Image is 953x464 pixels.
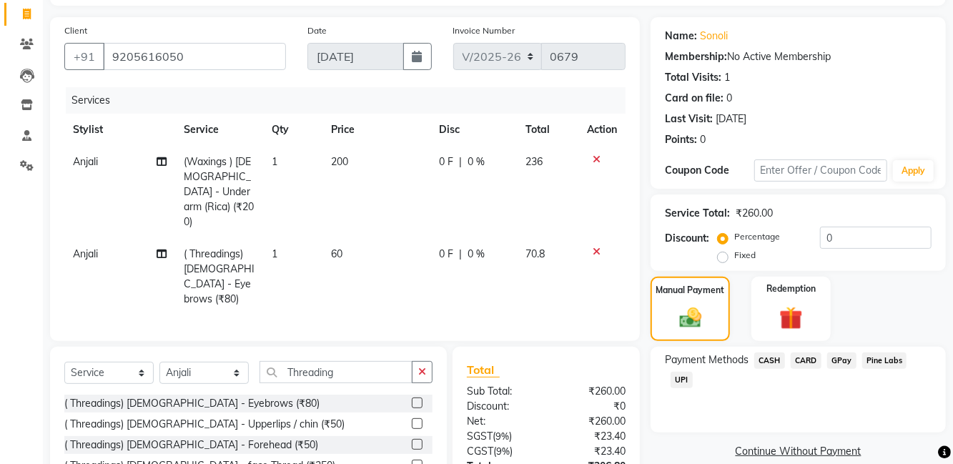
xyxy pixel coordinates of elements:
div: Net: [456,414,546,429]
div: ( ) [456,444,546,459]
input: Search or Scan [260,361,413,383]
span: 200 [331,155,348,168]
span: 1 [272,155,278,168]
div: ₹260.00 [546,414,636,429]
span: 70.8 [526,247,545,260]
th: Disc [431,114,518,146]
span: 0 % [468,247,485,262]
span: 236 [526,155,543,168]
span: UPI [671,372,693,388]
div: Last Visit: [665,112,713,127]
span: CARD [791,352,821,369]
div: Services [66,87,636,114]
div: ₹260.00 [546,384,636,399]
span: Pine Labs [862,352,907,369]
th: Stylist [64,114,175,146]
button: +91 [64,43,104,70]
span: Anjali [73,247,98,260]
span: 0 F [440,247,454,262]
img: _gift.svg [772,304,810,333]
label: Redemption [766,282,816,295]
div: Coupon Code [665,163,754,178]
label: Fixed [734,249,756,262]
span: (Waxings ) [DEMOGRAPHIC_DATA] - Underarm (Rica) (₹200) [184,155,254,228]
th: Service [175,114,264,146]
input: Search by Name/Mobile/Email/Code [103,43,286,70]
span: 0 F [440,154,454,169]
div: Discount: [456,399,546,414]
th: Qty [264,114,322,146]
div: 0 [700,132,706,147]
div: 0 [726,91,732,106]
div: ₹260.00 [736,206,773,221]
span: ( Threadings) [DEMOGRAPHIC_DATA] - Eyebrows (₹80) [184,247,255,305]
label: Manual Payment [656,284,725,297]
div: Discount: [665,231,709,246]
img: _cash.svg [673,305,708,330]
th: Action [578,114,626,146]
span: CGST [467,445,493,458]
th: Total [518,114,579,146]
label: Percentage [734,230,780,243]
div: ( Threadings) [DEMOGRAPHIC_DATA] - Eyebrows (₹80) [64,396,320,411]
div: [DATE] [716,112,746,127]
div: Points: [665,132,697,147]
div: Membership: [665,49,727,64]
span: 9% [495,430,509,442]
a: Continue Without Payment [653,444,943,459]
span: 0 % [468,154,485,169]
div: ₹23.40 [546,444,636,459]
label: Date [307,24,327,37]
label: Client [64,24,87,37]
th: Price [322,114,431,146]
a: Sonoli [700,29,728,44]
span: CASH [754,352,785,369]
span: Total [467,362,500,377]
div: ( Threadings) [DEMOGRAPHIC_DATA] - Upperlips / chin (₹50) [64,417,345,432]
span: Payment Methods [665,352,749,367]
input: Enter Offer / Coupon Code [754,159,887,182]
span: | [460,247,463,262]
div: ( ) [456,429,546,444]
div: ( Threadings) [DEMOGRAPHIC_DATA] - Forehead (₹50) [64,438,318,453]
div: ₹0 [546,399,636,414]
div: Card on file: [665,91,724,106]
div: Sub Total: [456,384,546,399]
span: SGST [467,430,493,443]
span: GPay [827,352,856,369]
div: Service Total: [665,206,730,221]
span: 9% [496,445,510,457]
div: Name: [665,29,697,44]
div: Total Visits: [665,70,721,85]
div: 1 [724,70,730,85]
label: Invoice Number [453,24,515,37]
span: 1 [272,247,278,260]
button: Apply [893,160,934,182]
span: | [460,154,463,169]
div: ₹23.40 [546,429,636,444]
div: No Active Membership [665,49,932,64]
span: Anjali [73,155,98,168]
span: 60 [331,247,342,260]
